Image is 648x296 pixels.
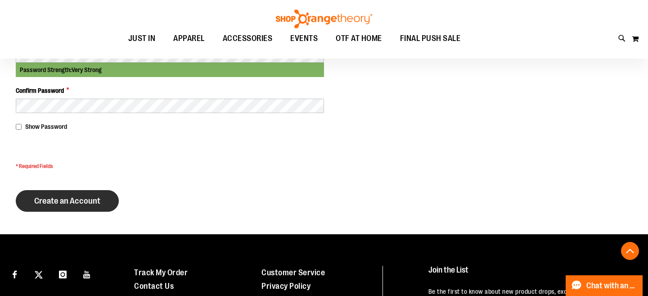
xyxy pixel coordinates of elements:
a: Visit our Youtube page [79,266,95,282]
span: ACCESSORIES [223,28,273,49]
span: JUST IN [128,28,156,49]
a: JUST IN [119,28,165,49]
a: Visit our Facebook page [7,266,22,282]
span: Chat with an Expert [586,282,637,290]
span: Create an Account [34,196,100,206]
button: Chat with an Expert [566,275,643,296]
a: OTF AT HOME [327,28,391,49]
a: Customer Service [261,268,325,277]
span: APPAREL [173,28,205,49]
a: Contact Us [134,282,174,291]
span: OTF AT HOME [336,28,382,49]
span: Confirm Password [16,86,64,95]
img: Shop Orangetheory [274,9,373,28]
span: EVENTS [290,28,318,49]
a: EVENTS [281,28,327,49]
a: Visit our X page [31,266,47,282]
a: Track My Order [134,268,188,277]
button: Create an Account [16,190,119,212]
a: APPAREL [164,28,214,49]
button: Back To Top [621,242,639,260]
a: Visit our Instagram page [55,266,71,282]
div: Password Strength: [16,63,324,77]
a: ACCESSORIES [214,28,282,49]
span: Very Strong [72,66,102,73]
img: Twitter [35,271,43,279]
span: * Required Fields [16,163,324,170]
a: FINAL PUSH SALE [391,28,470,49]
span: FINAL PUSH SALE [400,28,461,49]
span: Show Password [25,123,67,130]
h4: Join the List [428,266,631,282]
a: Privacy Policy [261,282,310,291]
